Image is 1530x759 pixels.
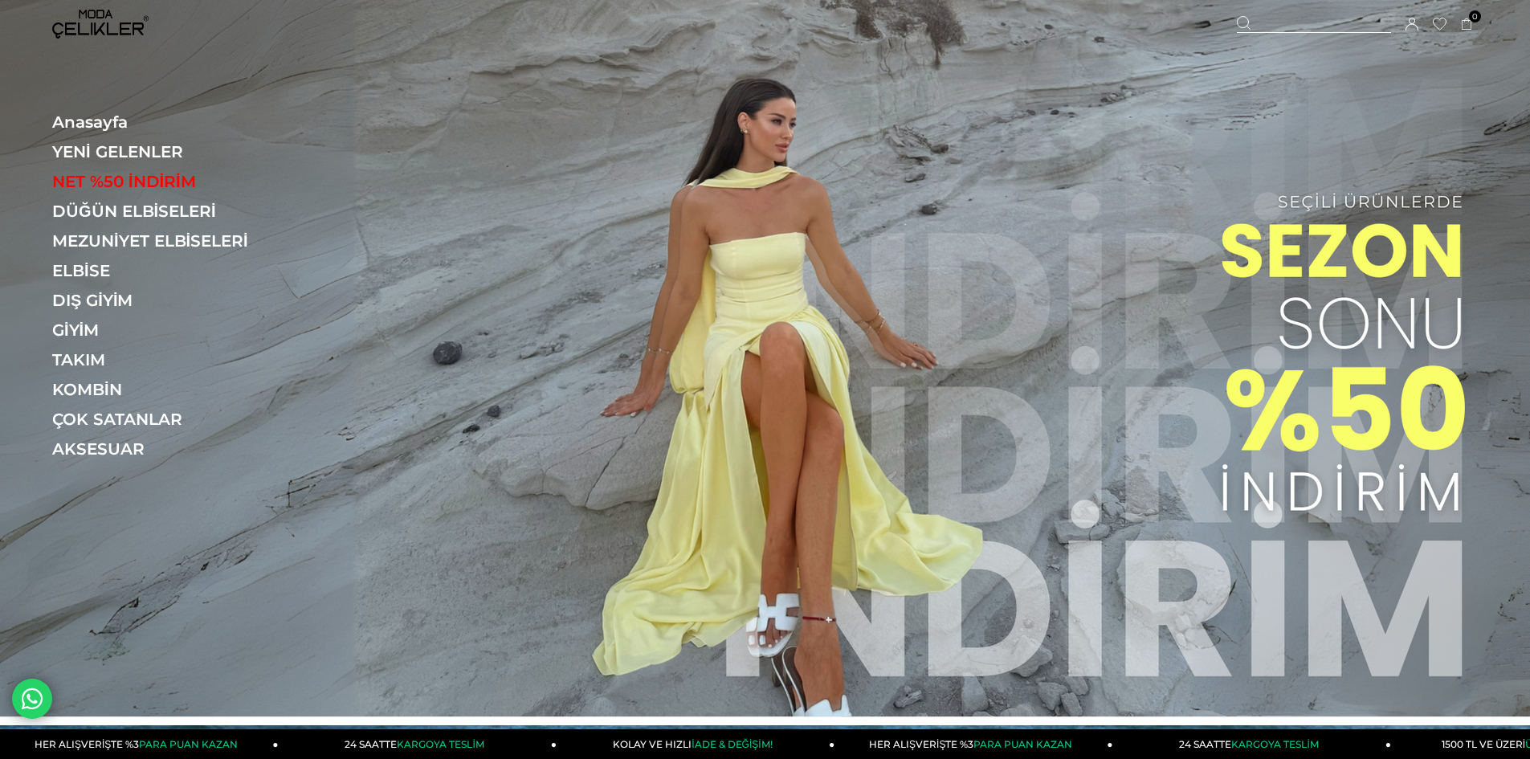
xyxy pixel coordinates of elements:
[52,291,273,310] a: DIŞ GİYİM
[52,261,273,280] a: ELBİSE
[557,729,834,759] a: KOLAY VE HIZLIİADE & DEĞİŞİM!
[692,738,772,750] span: İADE & DEĞİŞİM!
[1469,10,1481,22] span: 0
[834,729,1112,759] a: HER ALIŞVERİŞTE %3PARA PUAN KAZAN
[1113,729,1391,759] a: 24 SAATTEKARGOYA TESLİM
[52,320,273,340] a: GİYİM
[1231,738,1318,750] span: KARGOYA TESLİM
[52,112,273,132] a: Anasayfa
[52,10,149,39] img: logo
[52,172,273,191] a: NET %50 İNDİRİM
[52,410,273,429] a: ÇOK SATANLAR
[397,738,483,750] span: KARGOYA TESLİM
[1461,18,1473,31] a: 0
[52,202,273,221] a: DÜĞÜN ELBİSELERİ
[973,738,1072,750] span: PARA PUAN KAZAN
[279,729,557,759] a: 24 SAATTEKARGOYA TESLİM
[52,231,273,251] a: MEZUNİYET ELBİSELERİ
[52,142,273,161] a: YENİ GELENLER
[52,350,273,369] a: TAKIM
[52,439,273,459] a: AKSESUAR
[52,380,273,399] a: KOMBİN
[139,738,238,750] span: PARA PUAN KAZAN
